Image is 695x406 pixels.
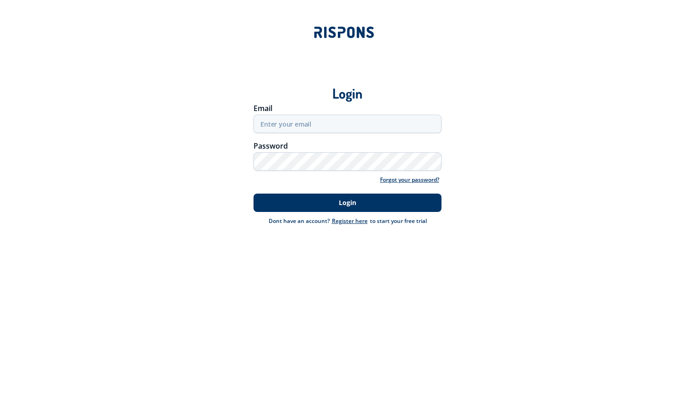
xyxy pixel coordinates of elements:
div: to start your free trial [330,217,427,226]
button: Login [254,194,441,212]
div: Login [33,71,662,102]
div: Email [254,105,441,112]
div: Dont have an account? [269,217,330,226]
a: Register here [330,217,370,225]
input: Enter your email [254,115,441,133]
a: Forgot your password? [378,175,441,184]
div: Password [254,142,441,150]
